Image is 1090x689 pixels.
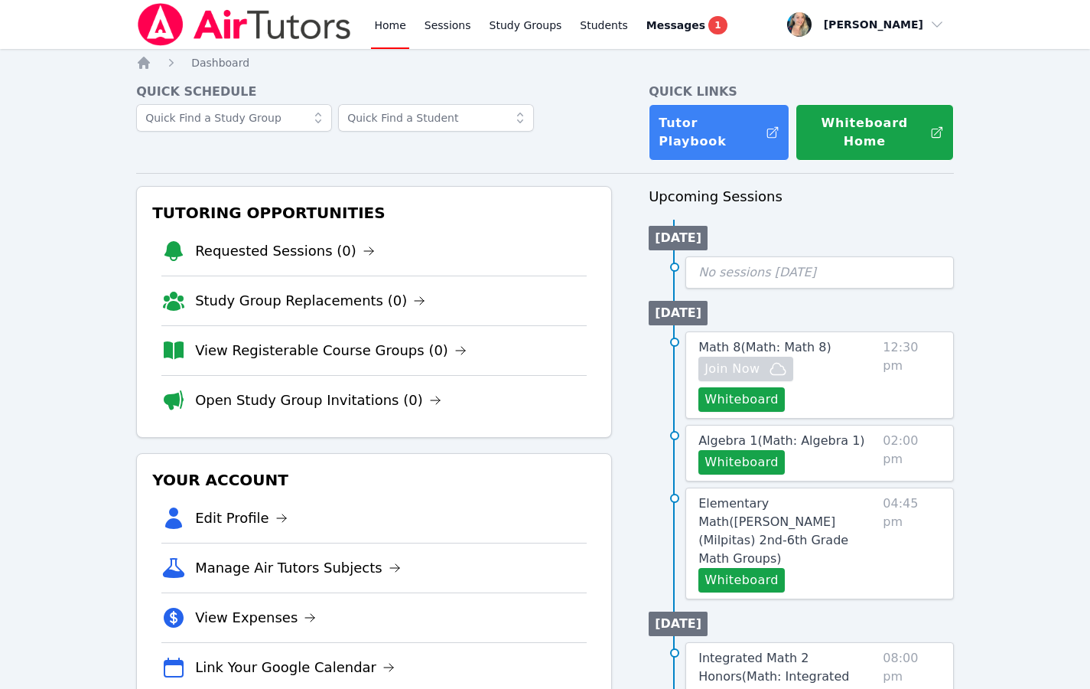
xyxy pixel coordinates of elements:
[698,340,831,354] span: Math 8 ( Math: Math 8 )
[149,199,599,227] h3: Tutoring Opportunities
[698,433,864,448] span: Algebra 1 ( Math: Algebra 1 )
[646,18,705,33] span: Messages
[698,450,785,475] button: Whiteboard
[191,57,249,69] span: Dashboard
[649,83,954,101] h4: Quick Links
[883,432,941,475] span: 02:00 pm
[649,301,708,325] li: [DATE]
[195,607,316,629] a: View Expenses
[649,104,789,161] a: Tutor Playbook
[649,226,708,250] li: [DATE]
[698,432,864,450] a: Algebra 1(Math: Algebra 1)
[698,357,793,381] button: Join Now
[195,290,425,312] a: Study Group Replacements (0)
[136,3,353,46] img: Air Tutors
[338,104,534,132] input: Quick Find a Student
[698,568,785,593] button: Whiteboard
[649,186,954,207] h3: Upcoming Sessions
[698,496,848,566] span: Elementary Math ( [PERSON_NAME] (Milpitas) 2nd-6th Grade Math Groups )
[195,657,395,678] a: Link Your Google Calendar
[195,240,375,262] a: Requested Sessions (0)
[136,104,332,132] input: Quick Find a Study Group
[883,495,941,593] span: 04:45 pm
[796,104,954,161] button: Whiteboard Home
[698,495,877,568] a: Elementary Math([PERSON_NAME] (Milpitas) 2nd-6th Grade Math Groups)
[883,338,941,412] span: 12:30 pm
[698,387,785,412] button: Whiteboard
[195,508,288,529] a: Edit Profile
[649,612,708,636] li: [DATE]
[704,360,760,378] span: Join Now
[195,340,467,361] a: View Registerable Course Groups (0)
[191,55,249,70] a: Dashboard
[136,83,612,101] h4: Quick Schedule
[136,55,954,70] nav: Breadcrumb
[708,16,727,34] span: 1
[195,390,441,411] a: Open Study Group Invitations (0)
[698,265,816,279] span: No sessions [DATE]
[195,557,401,579] a: Manage Air Tutors Subjects
[698,338,831,357] a: Math 8(Math: Math 8)
[149,466,599,494] h3: Your Account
